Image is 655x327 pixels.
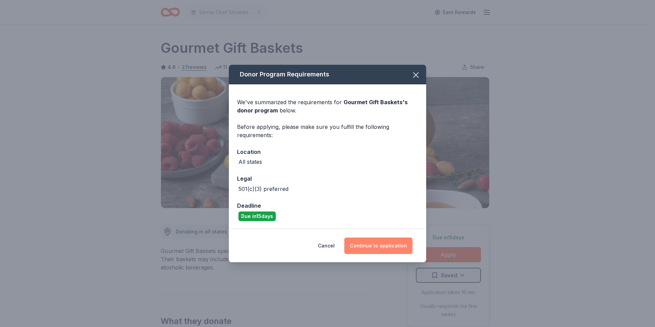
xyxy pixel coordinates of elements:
[238,185,288,193] div: 501(c)(3) preferred
[237,123,418,139] div: Before applying, please make sure you fulfill the following requirements:
[237,201,418,210] div: Deadline
[237,98,418,114] div: We've summarized the requirements for below.
[237,174,418,183] div: Legal
[344,238,412,254] button: Continue to application
[229,65,426,84] div: Donor Program Requirements
[238,158,262,166] div: All states
[318,238,335,254] button: Cancel
[237,147,418,156] div: Location
[238,211,276,221] div: Due in 15 days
